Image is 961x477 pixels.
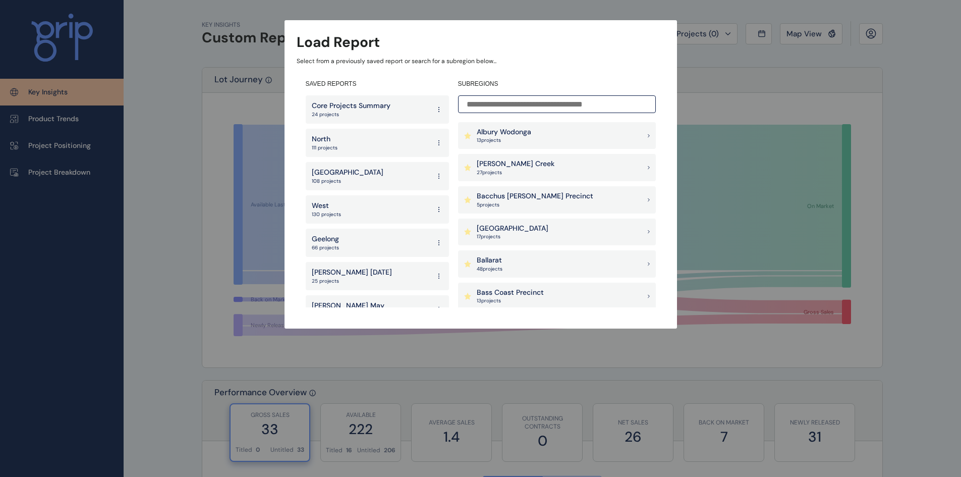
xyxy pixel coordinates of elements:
[477,159,554,169] p: [PERSON_NAME] Creek
[312,234,339,244] p: Geelong
[477,255,502,266] p: Ballarat
[312,268,392,278] p: [PERSON_NAME] [DATE]
[312,211,341,218] p: 130 projects
[312,178,383,185] p: 108 projects
[477,288,544,298] p: Bass Coast Precinct
[312,201,341,211] p: West
[312,278,392,285] p: 25 projects
[312,144,337,151] p: 111 projects
[312,168,383,178] p: [GEOGRAPHIC_DATA]
[306,80,449,88] h4: SAVED REPORTS
[477,137,531,144] p: 13 project s
[312,101,390,111] p: Core Projects Summary
[477,266,502,273] p: 48 project s
[477,233,548,240] p: 17 project s
[312,301,384,311] p: [PERSON_NAME] May
[297,57,665,66] p: Select from a previously saved report or search for a subregion below...
[477,169,554,176] p: 27 project s
[477,191,593,201] p: Bacchus [PERSON_NAME] Precinct
[312,134,337,144] p: North
[477,224,548,234] p: [GEOGRAPHIC_DATA]
[312,244,339,251] p: 66 projects
[477,201,593,208] p: 5 project s
[312,111,390,118] p: 24 projects
[477,127,531,137] p: Albury Wodonga
[458,80,656,88] h4: SUBREGIONS
[297,32,380,52] h3: Load Report
[477,297,544,304] p: 13 project s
